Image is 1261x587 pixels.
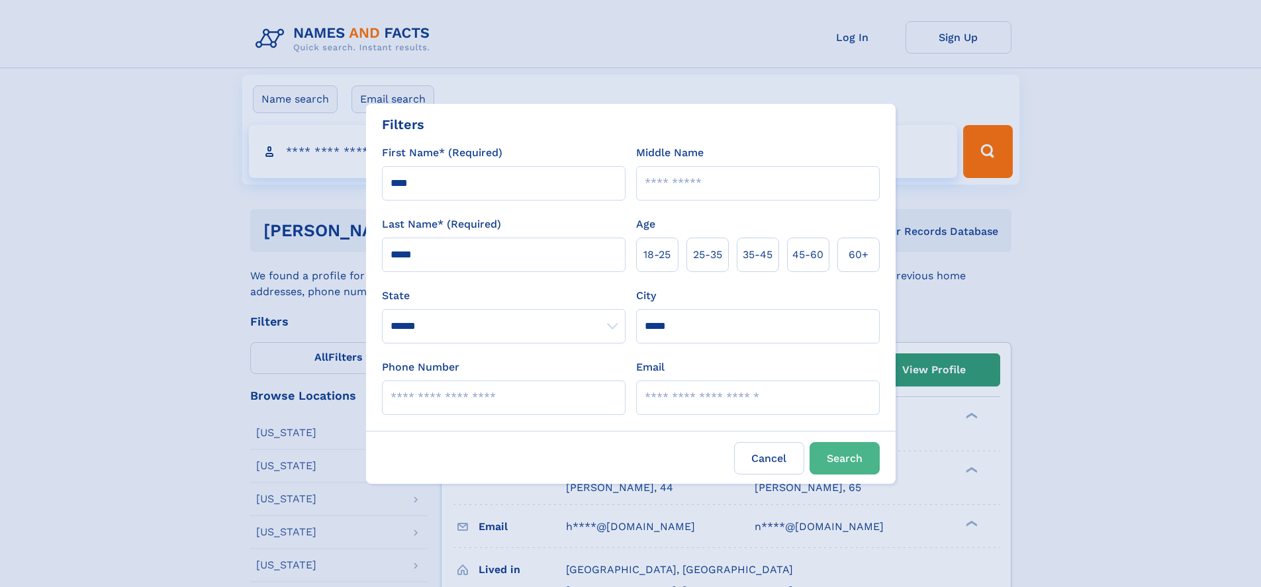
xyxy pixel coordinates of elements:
[810,442,880,474] button: Search
[849,247,868,263] span: 60+
[636,288,656,304] label: City
[792,247,823,263] span: 45‑60
[743,247,772,263] span: 35‑45
[636,359,665,375] label: Email
[382,216,501,232] label: Last Name* (Required)
[382,359,459,375] label: Phone Number
[382,288,626,304] label: State
[382,145,502,161] label: First Name* (Required)
[636,145,704,161] label: Middle Name
[693,247,722,263] span: 25‑35
[734,442,804,474] label: Cancel
[382,114,424,134] div: Filters
[643,247,671,263] span: 18‑25
[636,216,655,232] label: Age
